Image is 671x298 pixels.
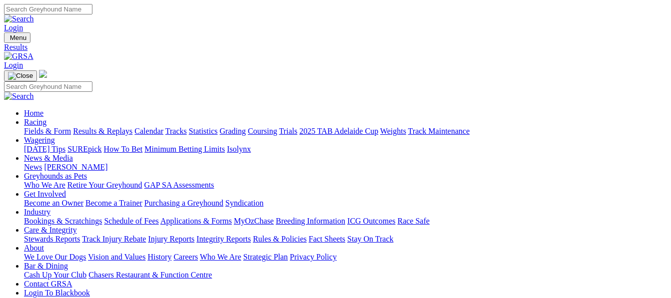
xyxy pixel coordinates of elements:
a: Racing [24,118,46,126]
a: Industry [24,208,50,216]
a: Strategic Plan [243,253,288,261]
img: GRSA [4,52,33,61]
a: Contact GRSA [24,280,72,288]
a: Race Safe [397,217,429,225]
a: Track Maintenance [408,127,470,135]
a: Breeding Information [276,217,345,225]
a: Grading [220,127,246,135]
img: logo-grsa-white.png [39,70,47,78]
span: Menu [10,34,26,41]
a: [PERSON_NAME] [44,163,107,171]
a: Stay On Track [347,235,393,243]
a: Retire Your Greyhound [67,181,142,189]
a: GAP SA Assessments [144,181,214,189]
button: Toggle navigation [4,70,37,81]
a: Who We Are [24,181,65,189]
a: Become an Owner [24,199,83,207]
a: History [147,253,171,261]
a: Who We Are [200,253,241,261]
button: Toggle navigation [4,32,30,43]
a: Login [4,61,23,69]
a: News & Media [24,154,73,162]
a: Login [4,23,23,32]
a: Get Involved [24,190,66,198]
a: Isolynx [227,145,251,153]
a: Integrity Reports [196,235,251,243]
a: Results [4,43,667,52]
a: Minimum Betting Limits [144,145,225,153]
a: Rules & Policies [253,235,307,243]
div: News & Media [24,163,667,172]
a: Care & Integrity [24,226,77,234]
a: Fields & Form [24,127,71,135]
a: Careers [173,253,198,261]
div: Care & Integrity [24,235,667,244]
a: Trials [279,127,297,135]
a: Login To Blackbook [24,289,90,297]
a: Coursing [248,127,277,135]
a: [DATE] Tips [24,145,65,153]
a: Track Injury Rebate [82,235,146,243]
a: News [24,163,42,171]
a: Bookings & Scratchings [24,217,102,225]
div: Industry [24,217,667,226]
div: Get Involved [24,199,667,208]
div: Wagering [24,145,667,154]
a: Become a Trainer [85,199,142,207]
a: SUREpick [67,145,101,153]
img: Search [4,14,34,23]
a: How To Bet [104,145,143,153]
a: Cash Up Your Club [24,271,86,279]
a: Results & Replays [73,127,132,135]
img: Search [4,92,34,101]
a: Vision and Values [88,253,145,261]
a: Wagering [24,136,55,144]
a: Stewards Reports [24,235,80,243]
a: ICG Outcomes [347,217,395,225]
a: Calendar [134,127,163,135]
a: Bar & Dining [24,262,68,270]
a: Tracks [165,127,187,135]
a: Schedule of Fees [104,217,158,225]
div: Greyhounds as Pets [24,181,667,190]
a: Applications & Forms [160,217,232,225]
a: Chasers Restaurant & Function Centre [88,271,212,279]
a: Greyhounds as Pets [24,172,87,180]
input: Search [4,4,92,14]
a: 2025 TAB Adelaide Cup [299,127,378,135]
a: MyOzChase [234,217,274,225]
a: We Love Our Dogs [24,253,86,261]
input: Search [4,81,92,92]
div: Bar & Dining [24,271,667,280]
div: Racing [24,127,667,136]
div: About [24,253,667,262]
a: Syndication [225,199,263,207]
a: Injury Reports [148,235,194,243]
a: Fact Sheets [309,235,345,243]
a: Home [24,109,43,117]
a: Privacy Policy [290,253,337,261]
a: About [24,244,44,252]
a: Purchasing a Greyhound [144,199,223,207]
a: Weights [380,127,406,135]
img: Close [8,72,33,80]
a: Statistics [189,127,218,135]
